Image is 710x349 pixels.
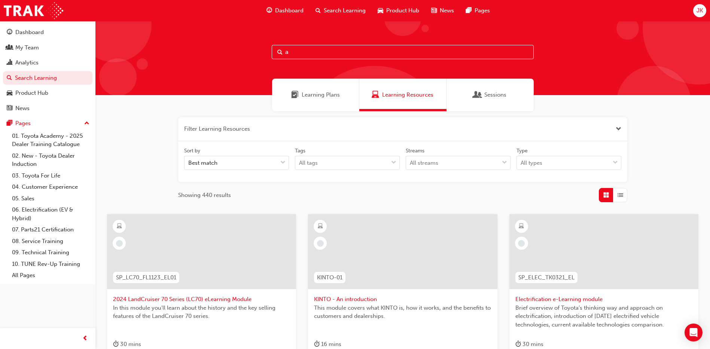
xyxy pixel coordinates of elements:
[9,170,92,182] a: 03. Toyota For Life
[484,91,506,99] span: Sessions
[302,91,340,99] span: Learning Plans
[9,204,92,224] a: 06. Electrification (EV & Hybrid)
[518,240,525,247] span: learningRecordVerb_NONE-icon
[515,340,543,349] div: 30 mins
[7,29,12,36] span: guage-icon
[280,158,286,168] span: down-icon
[7,60,12,66] span: chart-icon
[425,3,460,18] a: news-iconNews
[266,6,272,15] span: guage-icon
[15,89,48,97] div: Product Hub
[82,334,88,343] span: prev-icon
[7,90,12,97] span: car-icon
[440,6,454,15] span: News
[515,304,692,329] span: Brief overview of Toyota’s thinking way and approach on electrification, introduction of [DATE] e...
[3,116,92,130] button: Pages
[117,222,122,231] span: learningResourceType_ELEARNING-icon
[314,340,341,349] div: 16 mins
[84,119,89,128] span: up-icon
[3,101,92,115] a: News
[521,159,542,167] div: All types
[3,41,92,55] a: My Team
[15,28,44,37] div: Dashboard
[4,2,63,19] a: Trak
[9,193,92,204] a: 05. Sales
[15,104,30,113] div: News
[460,3,496,18] a: pages-iconPages
[295,147,400,170] label: tagOptions
[318,222,323,231] span: learningResourceType_ELEARNING-icon
[475,6,490,15] span: Pages
[618,191,623,200] span: List
[3,24,92,116] button: DashboardMy TeamAnalyticsSearch LearningProduct HubNews
[15,43,39,52] div: My Team
[603,191,609,200] span: Grid
[3,25,92,39] a: Dashboard
[516,147,528,155] div: Type
[9,181,92,193] a: 04. Customer Experience
[391,158,396,168] span: down-icon
[613,158,618,168] span: down-icon
[378,6,383,15] span: car-icon
[431,6,437,15] span: news-icon
[116,273,176,282] span: SP_LC70_FL1123_EL01
[616,125,621,133] button: Close the filter
[316,6,321,15] span: search-icon
[9,130,92,150] a: 01. Toyota Academy - 2025 Dealer Training Catalogue
[275,6,304,15] span: Dashboard
[410,159,438,167] div: All streams
[9,150,92,170] a: 02. New - Toyota Dealer Induction
[314,340,320,349] span: duration-icon
[519,222,524,231] span: learningResourceType_ELEARNING-icon
[693,4,706,17] button: JK
[113,304,290,321] span: In this module you'll learn about the history and the key selling features of the LandCruiser 70 ...
[291,91,299,99] span: Learning Plans
[466,6,472,15] span: pages-icon
[184,147,200,155] div: Sort by
[310,3,372,18] a: search-iconSearch Learning
[9,258,92,270] a: 10. TUNE Rev-Up Training
[295,147,305,155] div: Tags
[9,247,92,258] a: 09. Technical Training
[272,45,534,59] input: Search...
[386,6,419,15] span: Product Hub
[382,91,433,99] span: Learning Resources
[9,270,92,281] a: All Pages
[314,304,491,321] span: This module covers what KINTO is, how it works, and the benefits to customers and dealerships.
[317,273,342,282] span: KINTO-01
[188,159,217,167] div: Best match
[9,224,92,236] a: 07. Parts21 Certification
[3,56,92,70] a: Analytics
[178,191,231,200] span: Showing 440 results
[116,240,123,247] span: learningRecordVerb_NONE-icon
[372,3,425,18] a: car-iconProduct Hub
[515,295,692,304] span: Electrification e-Learning module
[515,340,521,349] span: duration-icon
[685,324,703,342] div: Open Intercom Messenger
[502,158,507,168] span: down-icon
[272,79,359,111] a: Learning PlansLearning Plans
[277,48,283,57] span: Search
[113,295,290,304] span: 2024 LandCruiser 70 Series (LC70) eLearning Module
[314,295,491,304] span: KINTO - An introduction
[299,159,318,167] div: All tags
[372,91,379,99] span: Learning Resources
[317,240,324,247] span: learningRecordVerb_NONE-icon
[113,340,119,349] span: duration-icon
[3,71,92,85] a: Search Learning
[3,86,92,100] a: Product Hub
[518,273,575,282] span: SP_ELEC_TK0321_EL
[447,79,534,111] a: SessionsSessions
[113,340,141,349] div: 30 mins
[9,236,92,247] a: 08. Service Training
[15,119,31,128] div: Pages
[15,58,39,67] div: Analytics
[7,120,12,127] span: pages-icon
[7,105,12,112] span: news-icon
[7,75,12,82] span: search-icon
[324,6,366,15] span: Search Learning
[697,6,703,15] span: JK
[260,3,310,18] a: guage-iconDashboard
